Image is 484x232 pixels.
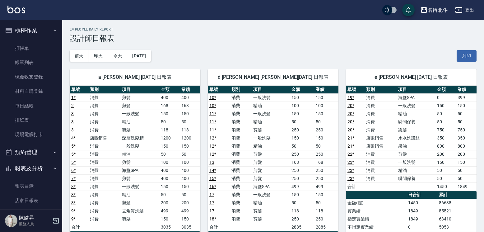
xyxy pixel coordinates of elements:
td: 消費 [88,174,120,182]
td: 消費 [365,102,397,110]
span: d [PERSON_NAME] [PERSON_NAME][DATE] 日報表 [215,74,331,80]
td: 150 [290,134,314,142]
td: 消費 [88,126,120,134]
td: 150 [290,110,314,118]
td: 100 [159,158,180,166]
button: 名留北斗 [418,4,450,17]
td: 400 [180,93,200,102]
td: 86638 [437,199,477,207]
td: 250 [290,126,314,134]
h5: 陳皓昇 [19,215,51,221]
td: 消費 [365,158,397,166]
td: 499 [290,182,314,191]
th: 業績 [314,86,338,94]
td: 250 [314,150,338,158]
td: 不指定實業績 [346,223,407,231]
td: 合計 [70,223,88,231]
td: 消費 [230,207,252,215]
td: 168 [159,102,180,110]
td: 海鹽SPA [120,166,159,174]
a: 材料自購登錄 [2,84,60,98]
a: 帳單列表 [2,55,60,70]
td: 0 [435,93,456,102]
table: a dense table [208,86,338,231]
td: 50 [435,174,456,182]
td: 50 [456,166,477,174]
td: 消費 [88,158,120,166]
td: 350 [435,134,456,142]
td: 0 [407,223,437,231]
td: 150 [314,110,338,118]
td: 剪髮 [397,150,435,158]
td: 剪髮 [120,215,159,223]
td: 消費 [365,126,397,134]
td: 50 [290,199,314,207]
td: 精油 [252,118,290,126]
a: 13 [209,160,214,165]
td: 精油 [120,150,159,158]
a: 3 [71,111,74,116]
td: 250 [314,215,338,223]
th: 金額 [435,86,456,94]
td: 精油 [252,142,290,150]
a: 3 [71,119,74,124]
a: 17 [209,208,214,213]
a: 現金收支登錄 [2,70,60,84]
button: 今天 [108,50,128,62]
td: 消費 [365,118,397,126]
td: 消費 [230,110,252,118]
td: 店販銷售 [365,134,397,142]
td: 150 [180,215,200,223]
td: 金額(虛) [346,199,407,207]
td: 118 [314,207,338,215]
td: 精油 [397,166,435,174]
td: 消費 [88,118,120,126]
th: 類別 [88,86,120,94]
td: 250 [314,166,338,174]
td: 果油 [397,142,435,150]
td: 一般洗髮 [252,134,290,142]
button: 登出 [453,4,477,16]
button: 報表及分析 [2,160,60,177]
th: 項目 [252,86,290,94]
td: 150 [159,182,180,191]
td: 118 [159,126,180,134]
td: 消費 [230,134,252,142]
td: 消費 [365,93,397,102]
td: 400 [180,174,200,182]
td: 消費 [365,150,397,158]
th: 金額 [290,86,314,94]
td: 150 [290,191,314,199]
td: 一般洗髮 [120,182,159,191]
td: 250 [290,174,314,182]
td: 200 [180,199,200,207]
td: 50 [456,110,477,118]
td: 消費 [88,93,120,102]
td: 800 [435,142,456,150]
button: 列印 [457,50,477,62]
td: 150 [435,102,456,110]
td: 400 [159,174,180,182]
td: 店販銷售 [365,142,397,150]
span: e [PERSON_NAME] [DATE] 日報表 [353,74,469,80]
td: 合計 [208,223,230,231]
td: 168 [314,158,338,166]
td: 250 [290,215,314,223]
td: 瞬間保養 [397,174,435,182]
a: 17 [209,200,214,205]
td: 剪髮 [120,158,159,166]
td: 50 [314,199,338,207]
td: 消費 [365,174,397,182]
td: 水水洗護組 [397,134,435,142]
a: 打帳單 [2,41,60,55]
th: 業績 [180,86,200,94]
td: 消費 [365,110,397,118]
td: 消費 [88,110,120,118]
td: 118 [290,207,314,215]
td: 剪髮 [120,93,159,102]
td: 400 [159,166,180,174]
td: 1200 [180,134,200,142]
td: 50 [435,110,456,118]
td: 消費 [230,142,252,150]
td: 一般洗髮 [252,110,290,118]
